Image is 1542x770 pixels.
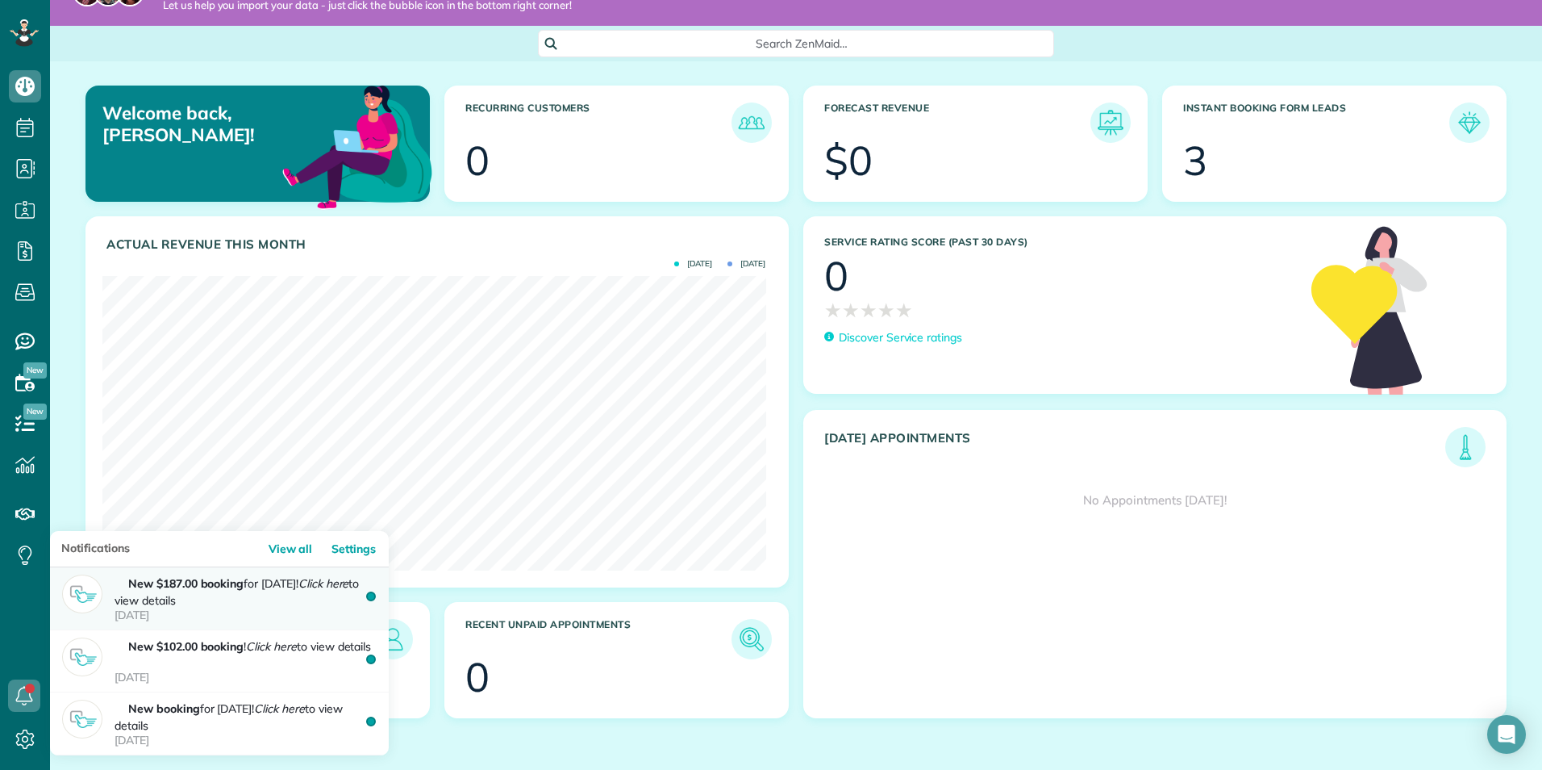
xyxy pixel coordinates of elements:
[254,701,305,716] em: Click here
[824,140,873,181] div: $0
[23,362,47,379] span: New
[895,296,913,324] span: ★
[824,256,848,296] div: 0
[115,670,373,684] time: [DATE]
[465,140,490,181] div: 0
[1183,103,1449,143] h3: Instant Booking Form Leads
[115,638,377,685] p: ! to view details
[465,103,731,143] h3: Recurring Customers
[824,103,1090,143] h3: Forecast Revenue
[328,531,389,567] a: Settings
[106,237,772,252] h3: Actual Revenue this month
[824,329,962,346] a: Discover Service ratings
[62,575,102,613] img: new_booking-6a8af1870cdd45507f6d77ebc86f5d0a853ee7754478b590b929243bb8ac3c8d.png
[115,608,373,622] time: [DATE]
[115,575,377,622] p: for [DATE]! to view details
[824,431,1445,467] h3: [DATE] Appointments
[804,467,1506,534] div: No Appointments [DATE]!
[50,630,389,693] a: New $102.00 booking!Click hereto view details[DATE]
[1094,107,1127,139] img: icon_forecast_revenue-8c13a41c7ed35a8dcfafea3cbb826a0462acb37728057bba2d056411b612bbbe.png
[465,657,490,697] div: 0
[877,296,895,324] span: ★
[128,701,200,716] strong: New booking
[50,567,389,630] a: New $187.00 bookingfor [DATE]!Click hereto view details[DATE]
[377,623,409,655] img: icon_leads-1bed01f49abd5b7fead27621c3d59655bb73ed531f8eeb49469d10e621d6b896.png
[50,693,389,755] a: New bookingfor [DATE]!Click hereto view details[DATE]
[62,638,102,676] img: new_booking-6a8af1870cdd45507f6d77ebc86f5d0a853ee7754478b590b929243bb8ac3c8d.png
[279,67,436,224] img: dashboard_welcome-42a62b7d889689a78055ac9021e634bf52bae3f8056760290aed330b23ab8690.png
[50,531,185,566] h3: Notifications
[736,623,768,655] img: icon_unpaid_appointments-47b8ce3997adf2238b356f14209ab4cced10bd1f174958f3ca8f1d0dd7fffeee.png
[298,576,349,591] em: Click here
[246,639,297,654] em: Click here
[23,404,47,420] span: New
[860,296,877,324] span: ★
[824,236,1295,248] h3: Service Rating score (past 30 days)
[842,296,860,324] span: ★
[102,103,320,145] p: Welcome back, [PERSON_NAME]!
[115,700,377,747] p: for [DATE]! to view details
[1453,107,1486,139] img: icon_form_leads-04211a6a04a5b2264e4ee56bc0799ec3eb69b7e499cbb523a139df1d13a81ae0.png
[1183,140,1207,181] div: 3
[736,107,768,139] img: icon_recurring_customers-cf858462ba22bcd05b5a5880d41d6543d210077de5bb9ebc9590e49fd87d84ed.png
[1487,715,1526,754] div: Open Intercom Messenger
[265,531,326,567] a: View all
[1449,431,1482,463] img: icon_todays_appointments-901f7ab196bb0bea1936b74009e4eb5ffbc2d2711fa7634e0d609ed5ef32b18b.png
[824,296,842,324] span: ★
[839,329,962,346] p: Discover Service ratings
[727,260,765,268] span: [DATE]
[465,619,731,659] h3: Recent unpaid appointments
[674,260,712,268] span: [DATE]
[62,700,102,739] img: new_booking-6a8af1870cdd45507f6d77ebc86f5d0a853ee7754478b590b929243bb8ac3c8d.png
[128,639,244,654] strong: New $102.00 booking
[115,733,373,747] time: [DATE]
[128,576,244,591] strong: New $187.00 booking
